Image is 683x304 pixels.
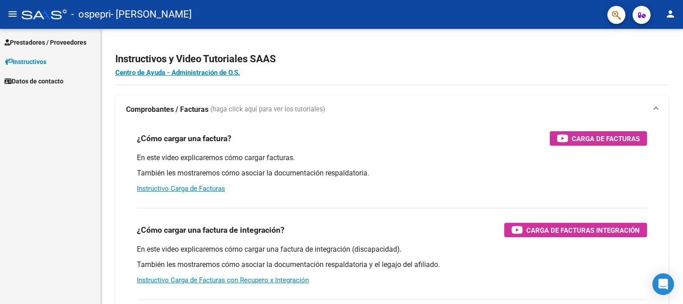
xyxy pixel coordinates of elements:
a: Instructivo Carga de Facturas con Recupero x Integración [137,276,309,284]
a: Centro de Ayuda - Administración de O.S. [115,69,240,77]
button: Carga de Facturas Integración [504,223,647,237]
span: - [PERSON_NAME] [111,5,192,24]
span: Instructivos [5,57,46,67]
mat-icon: menu [7,9,18,19]
p: En este video explicaremos cómo cargar una factura de integración (discapacidad). [137,244,647,254]
span: Carga de Facturas Integración [526,225,640,236]
span: Prestadores / Proveedores [5,37,86,47]
span: Datos de contacto [5,76,63,86]
p: También les mostraremos cómo asociar la documentación respaldatoria y el legajo del afiliado. [137,260,647,270]
div: Open Intercom Messenger [652,273,674,295]
button: Carga de Facturas [550,131,647,146]
mat-expansion-panel-header: Comprobantes / Facturas (haga click aquí para ver los tutoriales) [115,95,669,124]
a: Instructivo Carga de Facturas [137,184,225,193]
span: - ospepri [71,5,111,24]
p: También les mostraremos cómo asociar la documentación respaldatoria. [137,168,647,178]
mat-icon: person [665,9,676,19]
strong: Comprobantes / Facturas [126,105,208,115]
h3: ¿Cómo cargar una factura? [137,132,231,145]
h2: Instructivos y Video Tutoriales SAAS [115,51,669,68]
span: Carga de Facturas [572,133,640,144]
p: En este video explicaremos cómo cargar facturas. [137,153,647,163]
span: (haga click aquí para ver los tutoriales) [210,105,325,115]
h3: ¿Cómo cargar una factura de integración? [137,224,285,236]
